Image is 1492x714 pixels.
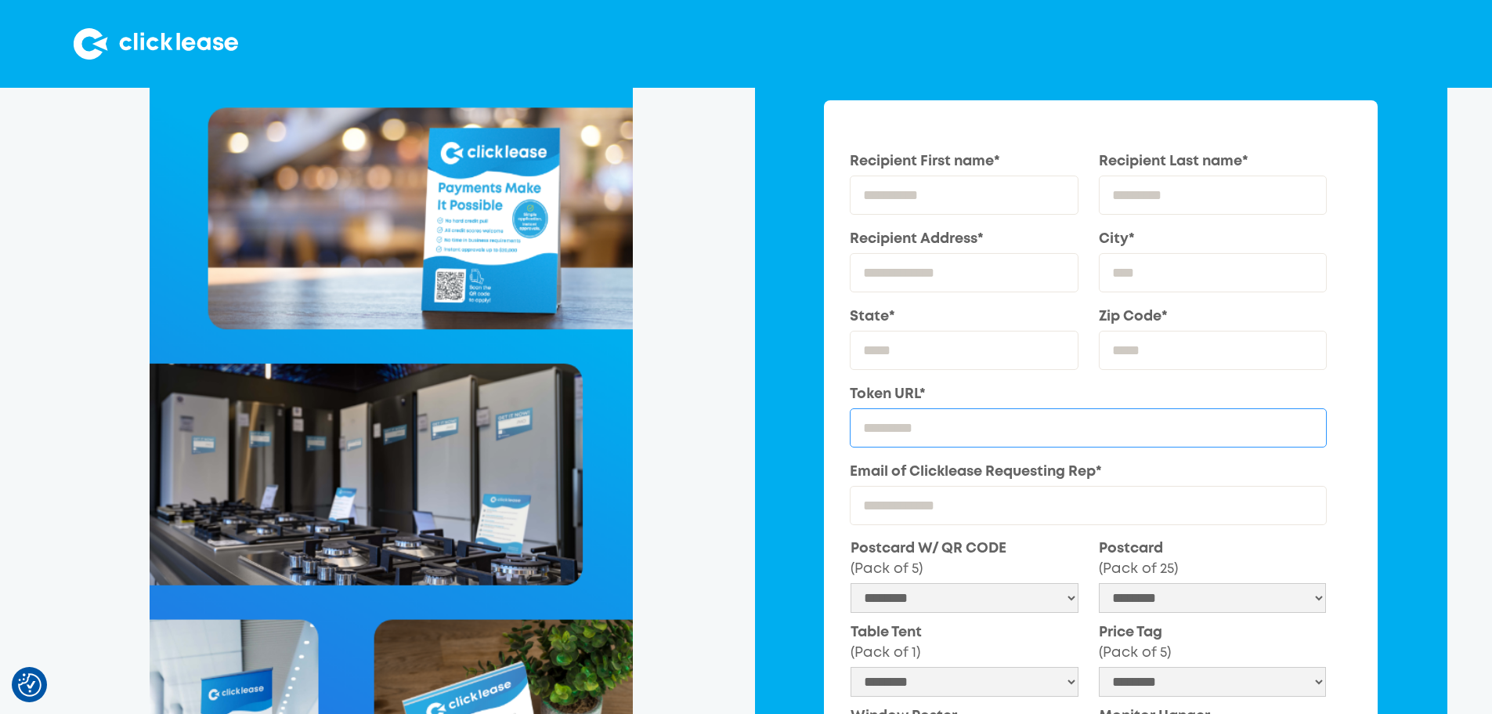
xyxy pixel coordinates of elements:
[850,306,1078,327] label: State*
[1099,647,1171,659] span: (Pack of 5)
[1099,538,1327,579] label: Postcard
[1099,563,1178,575] span: (Pack of 25)
[851,647,920,659] span: (Pack of 1)
[850,384,1327,404] label: Token URL*
[850,229,1078,249] label: Recipient Address*
[851,563,923,575] span: (Pack of 5)
[851,538,1078,579] label: Postcard W/ QR CODE
[1099,151,1328,172] label: Recipient Last name*
[18,673,42,697] img: Revisit consent button
[850,151,1078,172] label: Recipient First name*
[850,462,1327,482] label: Email of Clicklease Requesting Rep*
[18,673,42,697] button: Consent Preferences
[851,622,1078,663] label: Table Tent
[74,28,238,60] img: Clicklease logo
[1099,306,1328,327] label: Zip Code*
[1099,622,1327,663] label: Price Tag
[1099,229,1328,249] label: City*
